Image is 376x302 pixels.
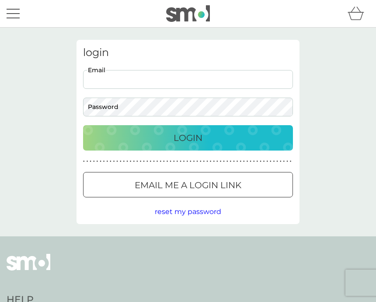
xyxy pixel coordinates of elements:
[150,159,152,164] p: ●
[173,159,175,164] p: ●
[200,159,202,164] p: ●
[196,159,198,164] p: ●
[110,159,111,164] p: ●
[203,159,205,164] p: ●
[155,207,221,216] span: reset my password
[143,159,145,164] p: ●
[133,159,135,164] p: ●
[223,159,225,164] p: ●
[276,159,278,164] p: ●
[135,178,241,192] p: Email me a login link
[290,159,292,164] p: ●
[263,159,265,164] p: ●
[83,172,293,197] button: Email me a login link
[83,159,85,164] p: ●
[260,159,261,164] p: ●
[174,131,202,145] p: Login
[250,159,251,164] p: ●
[136,159,138,164] p: ●
[230,159,232,164] p: ●
[253,159,255,164] p: ●
[210,159,212,164] p: ●
[240,159,241,164] p: ●
[286,159,288,164] p: ●
[170,159,171,164] p: ●
[140,159,142,164] p: ●
[206,159,208,164] p: ●
[180,159,181,164] p: ●
[83,125,293,151] button: Login
[155,206,221,218] button: reset my password
[116,159,118,164] p: ●
[167,159,168,164] p: ●
[270,159,272,164] p: ●
[130,159,132,164] p: ●
[166,5,210,22] img: smol
[213,159,215,164] p: ●
[190,159,191,164] p: ●
[106,159,108,164] p: ●
[7,254,50,284] img: smol
[103,159,105,164] p: ●
[123,159,125,164] p: ●
[83,46,293,59] h3: login
[157,159,158,164] p: ●
[97,159,98,164] p: ●
[280,159,282,164] p: ●
[7,5,20,22] button: menu
[100,159,101,164] p: ●
[247,159,248,164] p: ●
[87,159,88,164] p: ●
[348,5,369,22] div: basket
[177,159,178,164] p: ●
[216,159,218,164] p: ●
[93,159,95,164] p: ●
[146,159,148,164] p: ●
[153,159,155,164] p: ●
[243,159,245,164] p: ●
[186,159,188,164] p: ●
[183,159,185,164] p: ●
[273,159,275,164] p: ●
[233,159,235,164] p: ●
[283,159,285,164] p: ●
[90,159,91,164] p: ●
[163,159,165,164] p: ●
[120,159,122,164] p: ●
[113,159,115,164] p: ●
[160,159,161,164] p: ●
[226,159,228,164] p: ●
[257,159,258,164] p: ●
[193,159,195,164] p: ●
[220,159,222,164] p: ●
[126,159,128,164] p: ●
[237,159,238,164] p: ●
[266,159,268,164] p: ●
